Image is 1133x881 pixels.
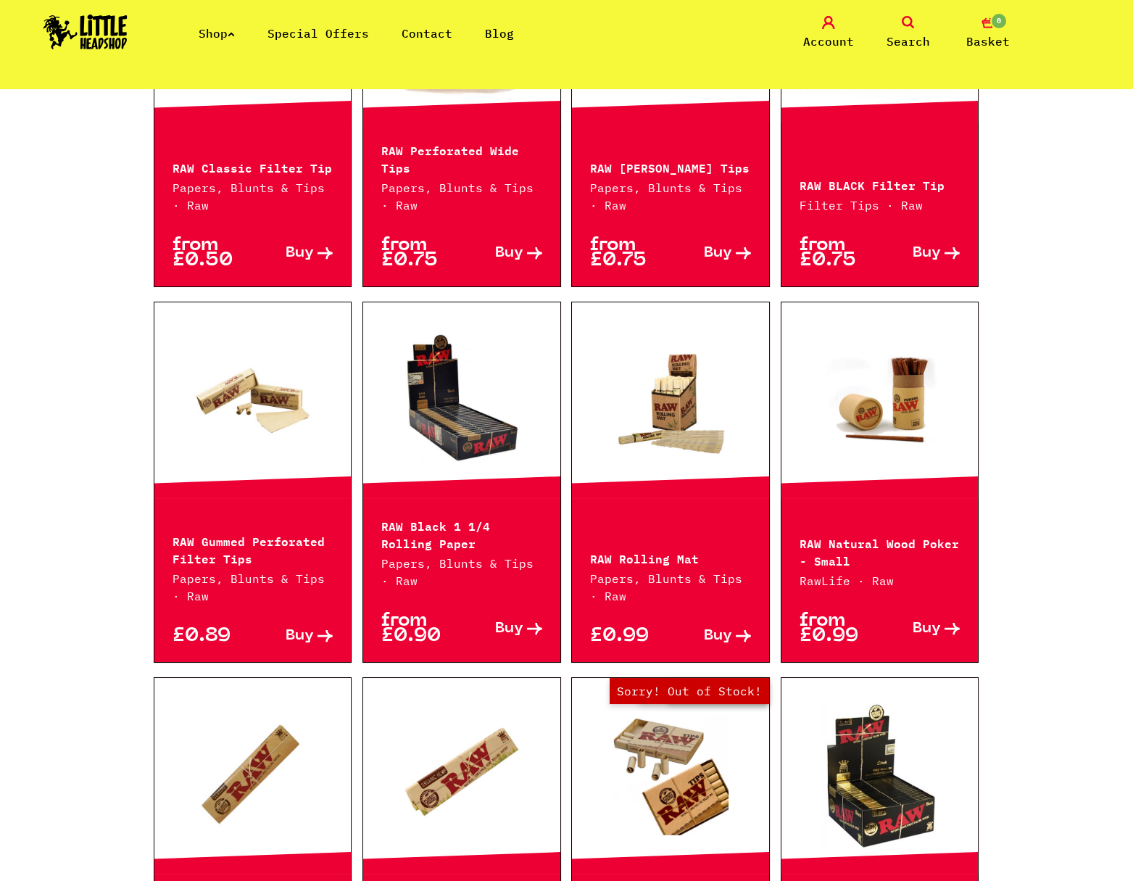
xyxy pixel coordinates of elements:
[803,33,854,50] span: Account
[495,621,523,637] span: Buy
[671,629,751,644] a: Buy
[590,158,751,175] p: RAW [PERSON_NAME] Tips
[286,629,314,644] span: Buy
[880,613,960,644] a: Buy
[402,26,452,41] a: Contact
[381,516,542,551] p: RAW Black 1 1/4 Rolling Paper
[590,570,751,605] p: Papers, Blunts & Tips · Raw
[252,629,333,644] a: Buy
[913,246,941,261] span: Buy
[880,238,960,268] a: Buy
[990,12,1008,30] span: 0
[43,15,128,49] img: Little Head Shop Logo
[800,238,880,268] p: from £0.75
[872,16,945,50] a: Search
[590,238,671,268] p: from £0.75
[381,141,542,175] p: RAW Perforated Wide Tips
[590,629,671,644] p: £0.99
[173,238,253,268] p: from £0.50
[800,572,960,590] p: RawLife · Raw
[671,238,751,268] a: Buy
[381,179,542,214] p: Papers, Blunts & Tips · Raw
[704,629,732,644] span: Buy
[199,26,235,41] a: Shop
[966,33,1010,50] span: Basket
[913,621,941,637] span: Buy
[495,246,523,261] span: Buy
[800,175,960,193] p: RAW BLACK Filter Tip
[800,197,960,214] p: Filter Tips · Raw
[887,33,930,50] span: Search
[267,26,369,41] a: Special Offers
[800,534,960,568] p: RAW Natural Wood Poker - Small
[381,613,462,644] p: from £0.90
[590,179,751,214] p: Papers, Blunts & Tips · Raw
[462,613,542,644] a: Buy
[704,246,732,261] span: Buy
[173,570,333,605] p: Papers, Blunts & Tips · Raw
[610,678,769,704] span: Sorry! Out of Stock!
[381,555,542,590] p: Papers, Blunts & Tips · Raw
[252,238,333,268] a: Buy
[173,158,333,175] p: RAW Classic Filter Tip
[381,238,462,268] p: from £0.75
[952,16,1024,50] a: 0 Basket
[173,532,333,566] p: RAW Gummed Perforated Filter Tips
[485,26,514,41] a: Blog
[572,703,769,848] a: Out of Stock Hurry! Low Stock Sorry! Out of Stock!
[800,613,880,644] p: from £0.99
[173,179,333,214] p: Papers, Blunts & Tips · Raw
[462,238,542,268] a: Buy
[173,629,253,644] p: £0.89
[286,246,314,261] span: Buy
[590,549,751,566] p: RAW Rolling Mat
